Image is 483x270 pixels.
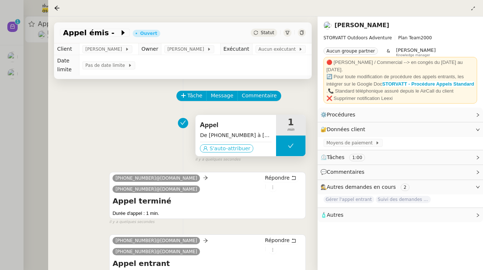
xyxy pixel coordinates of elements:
[323,47,378,55] nz-tag: Aucun groupe partner
[176,91,207,101] button: Tâche
[326,95,474,102] div: ❌ Supprimer notification Leexi
[262,236,299,244] button: Répondre
[140,31,157,36] div: Ouvert
[323,21,332,29] img: users%2FRcIDm4Xn1TPHYwgLThSv8RQYtaM2%2Favatar%2F95761f7a-40c3-4bb5-878d-fe785e6f95b2
[396,53,430,57] span: Knowledge manager
[327,126,365,132] span: Données client
[326,139,375,147] span: Moyens de paiement
[327,184,396,190] span: Autres demandes en cours
[401,184,409,191] nz-tag: 2
[327,154,344,160] span: Tâches
[421,35,432,40] span: 2000
[138,43,161,55] td: Owner
[200,131,272,140] span: De [PHONE_NUMBER] à [PHONE_NUMBER]
[237,91,281,101] button: Commentaire
[326,87,474,95] div: .📞 Standard téléphonique assuré depuis le AirCall du client
[327,169,364,175] span: Commentaires
[276,127,305,133] span: min
[85,46,125,53] span: [PERSON_NAME]
[200,120,272,131] span: Appel
[262,174,299,182] button: Répondre
[321,184,412,190] span: 🕵️
[112,258,303,269] h4: Appel entrant
[265,174,290,181] span: Répondre
[187,91,203,100] span: Tâche
[115,176,197,181] span: [PHONE_NUMBER]@[DOMAIN_NAME]
[326,59,474,73] div: 🔴 [PERSON_NAME] / Commercial --> en congés du [DATE] au [DATE].
[321,169,368,175] span: 💬
[326,73,474,87] div: 🔄 Pour toute modification de procédure des appels entrants, les intégrer sur le Google Doc
[167,46,207,53] span: [PERSON_NAME]
[261,30,274,35] span: Statut
[115,238,197,243] span: [PHONE_NUMBER]@[DOMAIN_NAME]
[398,35,421,40] span: Plan Team
[382,81,474,87] a: STORVATT - Procédure Appels Standard
[63,29,119,36] span: Appel émis -
[318,150,483,165] div: ⏲️Tâches 1:00
[211,91,233,100] span: Message
[242,91,277,100] span: Commentaire
[318,208,483,222] div: 🧴Autres
[321,212,343,218] span: 🧴
[327,112,355,118] span: Procédures
[276,118,305,127] span: 1
[321,111,359,119] span: ⚙️
[321,154,371,160] span: ⏲️
[85,62,128,69] span: Pas de date limite
[318,122,483,137] div: 🔐Données client
[195,156,240,163] span: il y a quelques secondes
[376,196,431,203] span: Suivi des demandes / procédures en cours Storvatt - Client [PERSON_NAME] Jeandet
[318,165,483,179] div: 💬Commentaires
[54,55,79,75] td: Date limite
[115,187,197,192] span: [PHONE_NUMBER]@[DOMAIN_NAME]
[323,196,374,203] span: Gérer l'appel entrant
[321,125,368,134] span: 🔐
[115,249,197,254] span: [PHONE_NUMBER]@[DOMAIN_NAME]
[112,210,159,216] span: Durée d'appel : 1 min.
[349,154,365,161] nz-tag: 1:00
[54,43,79,55] td: Client
[258,46,298,53] span: Aucun exécutant
[210,145,250,152] span: S'auto-attribuer
[323,35,392,40] span: STORVATT Outdoors Adventure
[220,43,252,55] td: Exécutant
[396,47,436,57] app-user-label: Knowledge manager
[318,108,483,122] div: ⚙️Procédures
[200,144,253,152] button: S'auto-attribuer
[396,47,436,53] span: [PERSON_NAME]
[265,237,290,244] span: Répondre
[109,219,154,225] span: il y a quelques secondes
[206,91,237,101] button: Message
[327,212,343,218] span: Autres
[387,47,390,57] span: &
[112,196,303,206] h4: Appel terminé
[334,22,389,29] a: [PERSON_NAME]
[318,180,483,194] div: 🕵️Autres demandes en cours 2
